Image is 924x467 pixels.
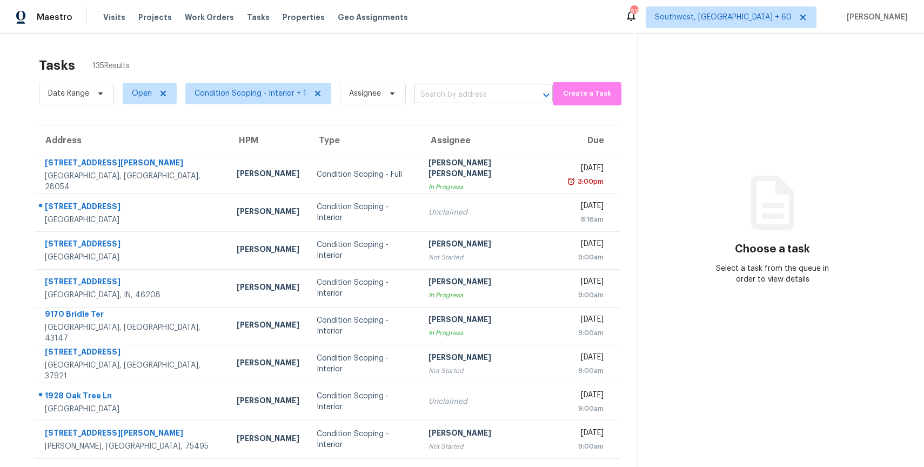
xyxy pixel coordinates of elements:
[317,202,412,223] div: Condition Scoping - Interior
[567,176,575,187] img: Overdue Alarm Icon
[428,428,551,441] div: [PERSON_NAME]
[45,276,219,290] div: [STREET_ADDRESS]
[428,396,551,407] div: Unclaimed
[45,157,219,171] div: [STREET_ADDRESS][PERSON_NAME]
[414,86,523,103] input: Search by address
[428,157,551,182] div: [PERSON_NAME] [PERSON_NAME]
[237,244,299,257] div: [PERSON_NAME]
[45,201,219,215] div: [STREET_ADDRESS]
[45,309,219,322] div: 9170 Bridle Ter
[349,88,381,99] span: Assignee
[428,238,551,252] div: [PERSON_NAME]
[317,353,412,375] div: Condition Scoping - Interior
[37,12,72,23] span: Maestro
[308,125,420,156] th: Type
[317,429,412,450] div: Condition Scoping - Interior
[428,182,551,192] div: In Progress
[428,365,551,376] div: Not Started
[317,391,412,412] div: Condition Scoping - Interior
[568,252,604,263] div: 9:00am
[45,238,219,252] div: [STREET_ADDRESS]
[539,88,554,103] button: Open
[568,365,604,376] div: 9:00am
[45,322,219,344] div: [GEOGRAPHIC_DATA], [GEOGRAPHIC_DATA], 43147
[568,163,604,176] div: [DATE]
[237,357,299,371] div: [PERSON_NAME]
[237,282,299,295] div: [PERSON_NAME]
[568,214,604,225] div: 8:16am
[45,428,219,441] div: [STREET_ADDRESS][PERSON_NAME]
[559,125,621,156] th: Due
[195,88,306,99] span: Condition Scoping - Interior + 1
[237,319,299,333] div: [PERSON_NAME]
[45,252,219,263] div: [GEOGRAPHIC_DATA]
[568,403,604,414] div: 9:00am
[428,276,551,290] div: [PERSON_NAME]
[132,88,152,99] span: Open
[706,263,840,285] div: Select a task from the queue in order to view details
[420,125,559,156] th: Assignee
[317,169,412,180] div: Condition Scoping - Full
[568,441,604,452] div: 9:00am
[568,290,604,301] div: 9:00am
[428,352,551,365] div: [PERSON_NAME]
[568,314,604,328] div: [DATE]
[48,88,89,99] span: Date Range
[45,390,219,404] div: 1928 Oak Tree Ln
[630,6,638,17] div: 815
[35,125,228,156] th: Address
[568,428,604,441] div: [DATE]
[237,206,299,219] div: [PERSON_NAME]
[45,346,219,360] div: [STREET_ADDRESS]
[553,82,622,105] button: Create a Task
[568,201,604,214] div: [DATE]
[428,328,551,338] div: In Progress
[428,441,551,452] div: Not Started
[568,328,604,338] div: 9:00am
[338,12,408,23] span: Geo Assignments
[428,290,551,301] div: In Progress
[237,433,299,446] div: [PERSON_NAME]
[247,14,270,21] span: Tasks
[655,12,792,23] span: Southwest, [GEOGRAPHIC_DATA] + 60
[428,252,551,263] div: Not Started
[228,125,308,156] th: HPM
[45,360,219,382] div: [GEOGRAPHIC_DATA], [GEOGRAPHIC_DATA], 37921
[568,238,604,252] div: [DATE]
[45,290,219,301] div: [GEOGRAPHIC_DATA], IN, 46208
[568,352,604,365] div: [DATE]
[575,176,604,187] div: 3:00pm
[39,60,75,71] h2: Tasks
[317,239,412,261] div: Condition Scoping - Interior
[735,244,810,255] h3: Choose a task
[185,12,234,23] span: Work Orders
[428,314,551,328] div: [PERSON_NAME]
[317,277,412,299] div: Condition Scoping - Interior
[45,171,219,192] div: [GEOGRAPHIC_DATA], [GEOGRAPHIC_DATA], 28054
[568,276,604,290] div: [DATE]
[237,168,299,182] div: [PERSON_NAME]
[92,61,130,71] span: 135 Results
[317,315,412,337] div: Condition Scoping - Interior
[138,12,172,23] span: Projects
[283,12,325,23] span: Properties
[103,12,125,23] span: Visits
[45,215,219,225] div: [GEOGRAPHIC_DATA]
[45,441,219,452] div: [PERSON_NAME], [GEOGRAPHIC_DATA], 75495
[428,207,551,218] div: Unclaimed
[237,395,299,409] div: [PERSON_NAME]
[568,390,604,403] div: [DATE]
[45,404,219,415] div: [GEOGRAPHIC_DATA]
[558,88,617,100] span: Create a Task
[842,12,908,23] span: [PERSON_NAME]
